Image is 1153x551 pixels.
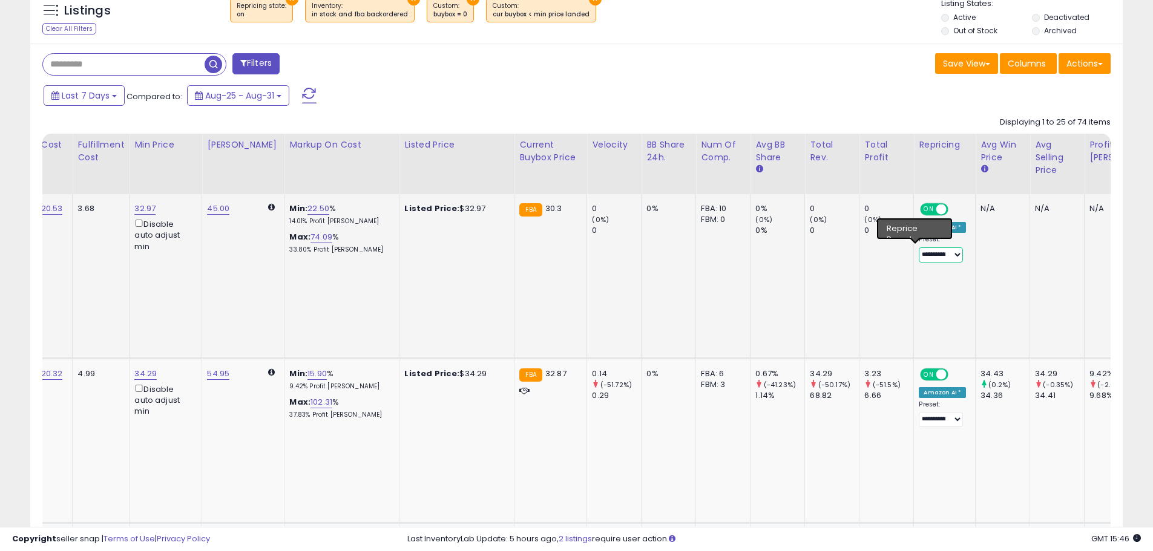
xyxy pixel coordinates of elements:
[810,203,859,214] div: 0
[237,1,286,19] span: Repricing state :
[981,390,1030,401] div: 34.36
[953,25,997,36] label: Out of Stock
[592,390,641,401] div: 0.29
[134,217,192,252] div: Disable auto adjust min
[1059,53,1111,74] button: Actions
[755,139,800,164] div: Avg BB Share
[134,368,157,380] a: 34.29
[493,10,590,19] div: cur buybox < min price landed
[981,139,1025,164] div: Avg Win Price
[592,215,609,224] small: (0%)
[404,203,505,214] div: $32.97
[289,246,390,254] p: 33.80% Profit [PERSON_NAME]
[755,368,804,379] div: 0.67%
[207,203,229,215] a: 45.00
[307,368,327,380] a: 15.90
[312,1,408,19] span: Inventory :
[755,203,804,214] div: 0%
[289,203,307,214] b: Min:
[289,368,390,391] div: %
[284,134,399,194] th: The percentage added to the cost of goods (COGS) that forms the calculator for Min & Max prices.
[103,533,155,544] a: Terms of Use
[1035,139,1079,177] div: Avg Selling Price
[755,225,804,236] div: 0%
[919,222,966,233] div: Amazon AI *
[810,390,859,401] div: 68.82
[919,387,966,398] div: Amazon AI *
[519,368,542,382] small: FBA
[1091,533,1141,544] span: 2025-09-8 15:46 GMT
[310,231,332,243] a: 74.09
[559,533,592,544] a: 2 listings
[864,203,913,214] div: 0
[919,139,970,151] div: Repricing
[1000,53,1057,74] button: Columns
[818,380,850,390] small: (-50.17%)
[981,368,1030,379] div: 34.43
[545,203,562,214] span: 30.3
[545,368,567,379] span: 32.87
[289,231,310,243] b: Max:
[646,203,686,214] div: 0%
[864,368,913,379] div: 3.23
[289,396,310,408] b: Max:
[701,379,741,390] div: FBM: 3
[935,53,998,74] button: Save View
[519,203,542,217] small: FBA
[404,368,505,379] div: $34.29
[407,533,1141,545] div: Last InventoryLab Update: 5 hours ago, require user action.
[1035,390,1084,401] div: 34.41
[404,203,459,214] b: Listed Price:
[646,368,686,379] div: 0%
[289,397,390,419] div: %
[289,203,390,226] div: %
[310,396,332,408] a: 102.31
[810,139,854,164] div: Total Rev.
[810,215,827,224] small: (0%)
[12,533,56,544] strong: Copyright
[919,235,966,262] div: Preset:
[947,369,966,379] span: OFF
[947,204,966,215] span: OFF
[64,2,111,19] h5: Listings
[810,368,859,379] div: 34.29
[592,139,636,151] div: Velocity
[1008,57,1046,70] span: Columns
[493,1,590,19] span: Custom:
[764,380,796,390] small: (-41.23%)
[77,368,120,379] div: 4.99
[134,139,197,151] div: Min Price
[134,203,156,215] a: 32.97
[988,380,1011,390] small: (0.2%)
[864,225,913,236] div: 0
[404,139,509,151] div: Listed Price
[981,164,988,175] small: Avg Win Price.
[205,90,274,102] span: Aug-25 - Aug-31
[77,203,120,214] div: 3.68
[1044,25,1077,36] label: Archived
[864,215,881,224] small: (0%)
[1035,203,1075,214] div: N/A
[41,139,68,151] div: Cost
[1097,380,1128,390] small: (-2.69%)
[41,368,63,380] a: 20.32
[1043,380,1073,390] small: (-0.35%)
[701,368,741,379] div: FBA: 6
[864,390,913,401] div: 6.66
[312,10,408,19] div: in stock and fba backordered
[289,411,390,419] p: 37.83% Profit [PERSON_NAME]
[187,85,289,106] button: Aug-25 - Aug-31
[134,382,192,417] div: Disable auto adjust min
[981,203,1020,214] div: N/A
[12,533,210,545] div: seller snap | |
[755,390,804,401] div: 1.14%
[44,85,125,106] button: Last 7 Days
[207,139,279,151] div: [PERSON_NAME]
[1044,12,1089,22] label: Deactivated
[922,369,937,379] span: ON
[41,203,63,215] a: 20.53
[592,368,641,379] div: 0.14
[701,139,745,164] div: Num of Comp.
[1000,117,1111,128] div: Displaying 1 to 25 of 74 items
[701,214,741,225] div: FBM: 0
